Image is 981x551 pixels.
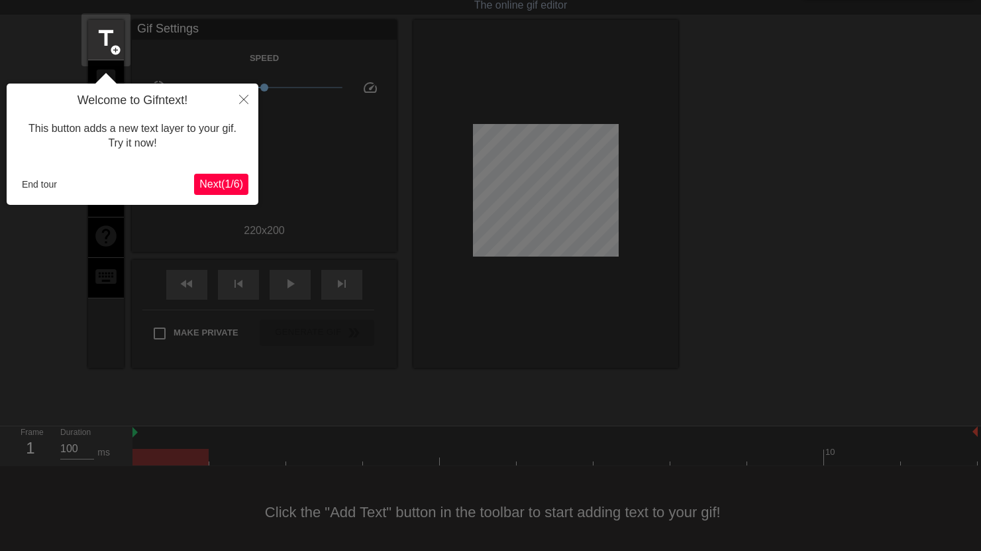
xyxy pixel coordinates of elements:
button: Close [229,84,258,114]
button: End tour [17,174,62,194]
div: This button adds a new text layer to your gif. Try it now! [17,108,248,164]
button: Next [194,174,248,195]
span: Next ( 1 / 6 ) [199,178,243,190]
h4: Welcome to Gifntext! [17,93,248,108]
